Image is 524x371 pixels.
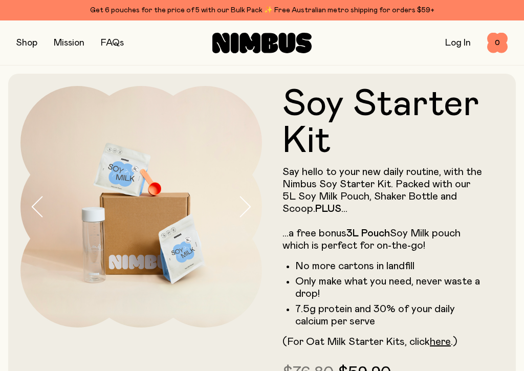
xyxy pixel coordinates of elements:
h1: Soy Starter Kit [282,86,483,160]
li: Only make what you need, never waste a drop! [295,275,483,300]
a: here [430,337,451,347]
button: 0 [487,33,508,53]
div: Get 6 pouches for the price of 5 with our Bulk Pack ✨ Free Australian metro shipping for orders $59+ [16,4,508,16]
a: FAQs [101,38,124,48]
span: .) [451,337,457,347]
p: Say hello to your new daily routine, with the Nimbus Soy Starter Kit. Packed with our 5L Soy Milk... [282,166,483,252]
strong: PLUS [315,204,341,214]
a: Log In [445,38,471,48]
li: No more cartons in landfill [295,260,483,272]
strong: Pouch [361,228,390,238]
strong: 3L [346,228,359,238]
li: 7.5g protein and 30% of your daily calcium per serve [295,303,483,328]
span: (For Oat Milk Starter Kits, click [282,337,430,347]
a: Mission [54,38,84,48]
